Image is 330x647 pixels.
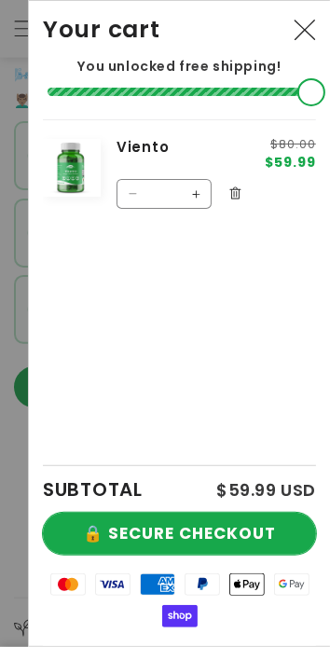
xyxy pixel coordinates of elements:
[216,482,316,499] p: $59.99 USD
[117,139,244,157] a: Viento
[43,480,143,499] h2: SUBTOTAL
[265,139,316,150] s: $80.00
[43,513,316,555] button: 🔒 SECURE CHECKOUT
[43,58,316,75] p: You unlocked free shipping!
[284,10,325,51] button: Close
[221,180,249,208] button: Remove Viento
[147,179,181,209] input: Quantity for Viento
[265,156,316,169] span: $59.99
[43,15,160,44] h2: Your cart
